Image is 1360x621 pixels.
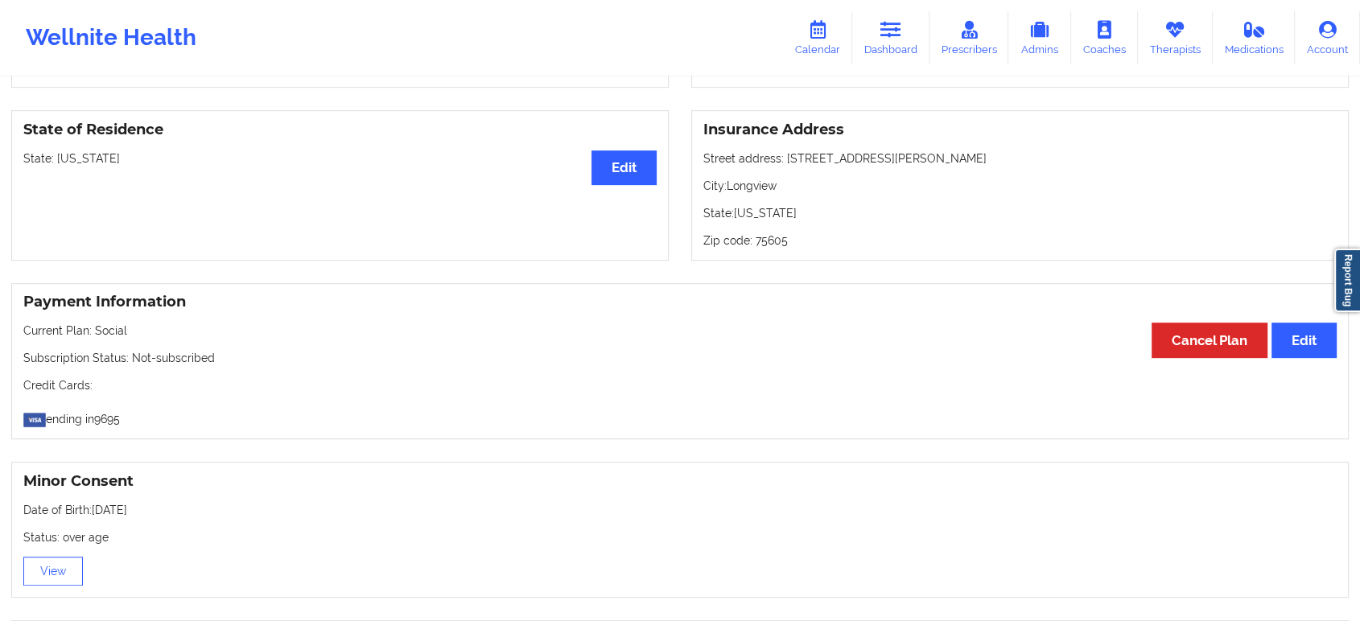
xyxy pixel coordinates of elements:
a: Medications [1213,11,1296,64]
button: Edit [591,150,657,185]
p: ending in 9695 [23,405,1337,427]
p: Status: over age [23,529,1337,545]
p: Credit Cards: [23,377,1337,393]
a: Account [1295,11,1360,64]
h3: Payment Information [23,293,1337,311]
a: Report Bug [1334,249,1360,312]
p: State: [US_STATE] [703,205,1337,221]
button: Edit [1271,323,1337,357]
p: Subscription Status: Not-subscribed [23,350,1337,366]
h3: Minor Consent [23,472,1337,491]
p: Current Plan: Social [23,323,1337,339]
a: Dashboard [852,11,929,64]
a: Coaches [1071,11,1138,64]
p: Date of Birth: [DATE] [23,502,1337,518]
p: State: [US_STATE] [23,150,657,167]
h3: Insurance Address [703,121,1337,139]
a: Calendar [783,11,852,64]
button: View [23,557,83,586]
button: Cancel Plan [1152,323,1267,357]
a: Prescribers [929,11,1009,64]
p: City: Longview [703,178,1337,194]
a: Admins [1008,11,1071,64]
h3: State of Residence [23,121,657,139]
p: Zip code: 75605 [703,232,1337,249]
a: Therapists [1138,11,1213,64]
p: Street address: [STREET_ADDRESS][PERSON_NAME] [703,150,1337,167]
